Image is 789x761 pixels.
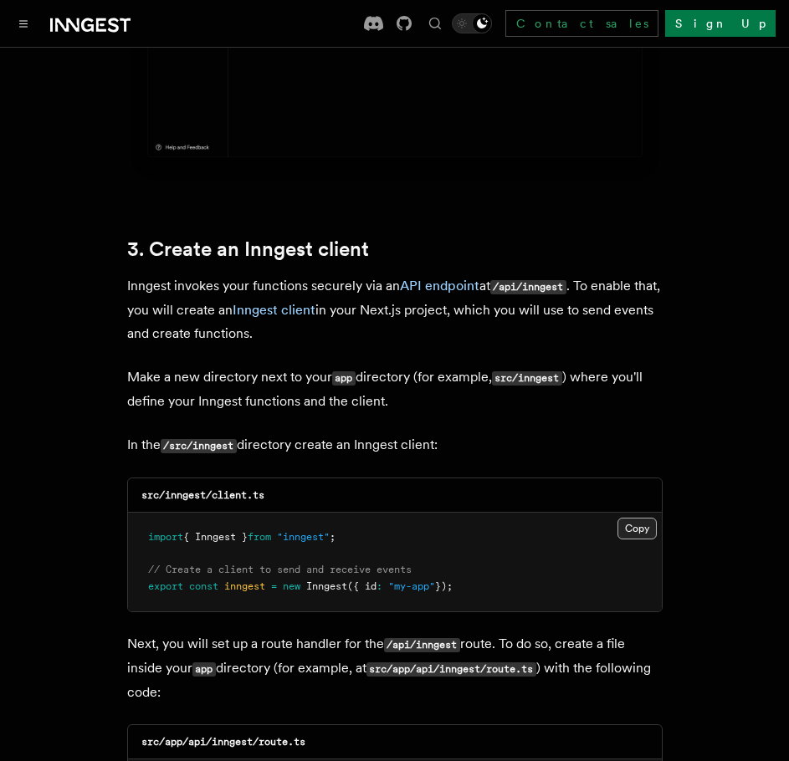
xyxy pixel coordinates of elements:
span: { Inngest } [183,531,248,543]
span: // Create a client to send and receive events [148,564,412,575]
span: Inngest [306,580,347,592]
button: Copy [617,518,657,539]
code: app [192,662,216,677]
p: Make a new directory next to your directory (for example, ) where you'll define your Inngest func... [127,365,663,413]
span: "inngest" [277,531,330,543]
span: inngest [224,580,265,592]
span: const [189,580,218,592]
span: ; [330,531,336,543]
code: app [332,371,356,386]
a: API endpoint [400,278,479,294]
span: "my-app" [388,580,435,592]
a: Sign Up [665,10,776,37]
span: : [377,580,382,592]
span: new [283,580,300,592]
a: 3. Create an Inngest client [127,237,369,261]
p: Next, you will set up a route handler for the route. To do so, create a file inside your director... [127,632,663,704]
button: Find something... [425,13,445,33]
span: ({ id [347,580,377,592]
p: Inngest invokes your functions securely via an at . To enable that, you will create an in your Ne... [127,274,663,345]
span: }); [435,580,453,592]
span: import [148,531,183,543]
code: /api/inngest [490,280,566,294]
button: Toggle dark mode [452,13,492,33]
code: /src/inngest [161,439,237,453]
a: Contact sales [505,10,658,37]
span: = [271,580,277,592]
code: /api/inngest [384,638,460,652]
code: src/app/api/inngest/route.ts [366,662,536,677]
a: Inngest client [233,302,315,318]
code: src/app/api/inngest/route.ts [141,736,305,748]
code: src/inngest/client.ts [141,489,264,501]
span: export [148,580,183,592]
p: In the directory create an Inngest client: [127,433,663,457]
button: Toggle navigation [13,13,33,33]
span: from [248,531,271,543]
code: src/inngest [492,371,562,386]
